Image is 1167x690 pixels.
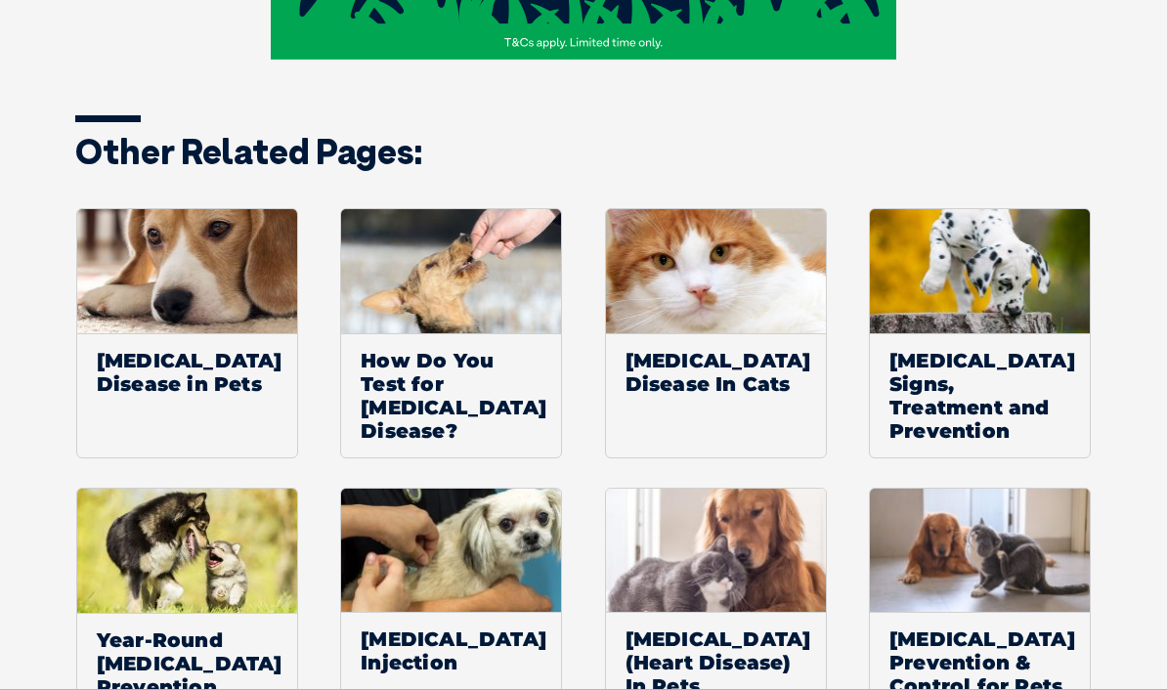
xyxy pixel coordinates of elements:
[341,489,561,613] img: Puppy being vaccinated
[340,208,562,458] a: How Do You Test for [MEDICAL_DATA] Disease?
[605,208,827,458] a: [MEDICAL_DATA] Disease In Cats
[870,333,1090,457] span: [MEDICAL_DATA] Signs, Treatment and Prevention
[75,134,1092,169] h3: Other related pages:
[341,333,561,457] span: How Do You Test for [MEDICAL_DATA] Disease?
[869,208,1091,458] a: [MEDICAL_DATA] Signs, Treatment and Prevention
[76,208,298,458] a: [MEDICAL_DATA] Disease in Pets
[77,489,298,613] img: Default Thumbnail
[341,612,561,689] span: [MEDICAL_DATA] Injection
[606,333,826,410] span: [MEDICAL_DATA] Disease In Cats
[77,333,297,410] span: [MEDICAL_DATA] Disease in Pets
